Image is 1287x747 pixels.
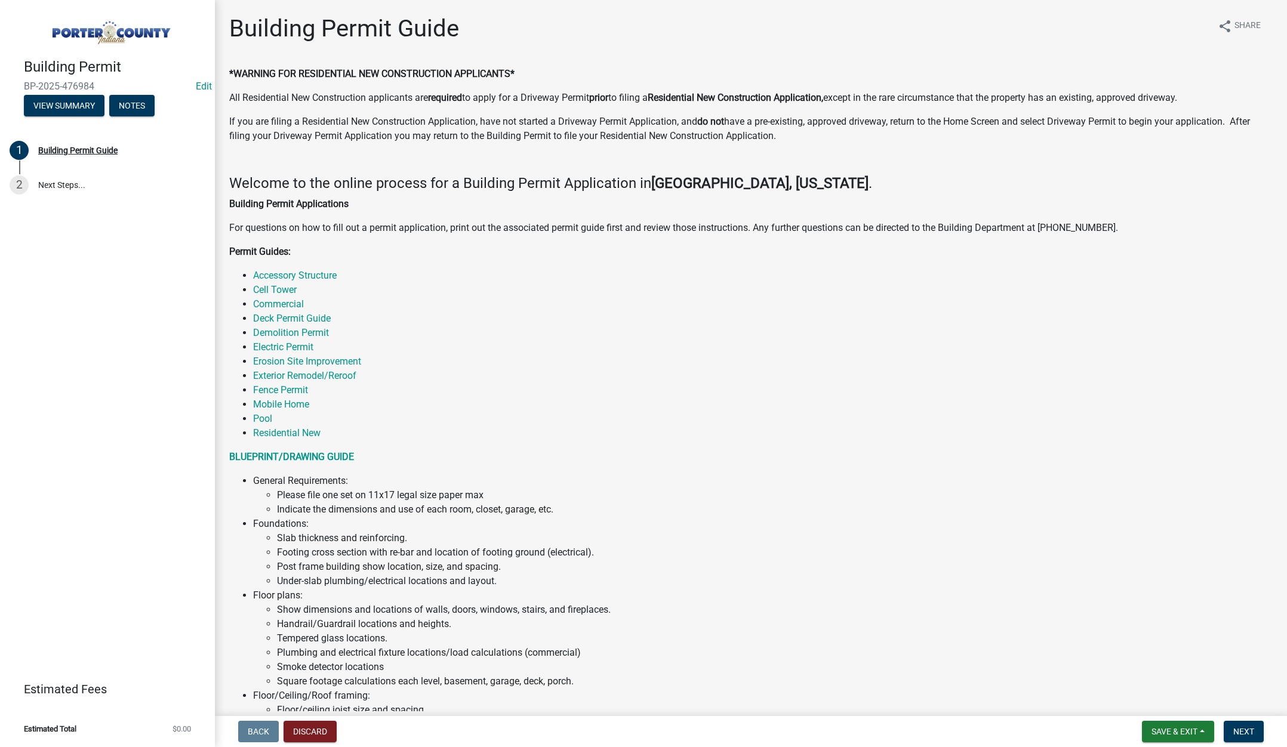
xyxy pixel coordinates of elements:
li: Show dimensions and locations of walls, doors, windows, stairs, and fireplaces. [277,603,1273,617]
li: Under-slab plumbing/electrical locations and layout. [277,574,1273,588]
span: Save & Exit [1151,727,1197,736]
strong: [GEOGRAPHIC_DATA], [US_STATE] [651,175,869,192]
li: Post frame building show location, size, and spacing. [277,560,1273,574]
li: General Requirements: [253,474,1273,517]
button: Discard [284,721,337,742]
h4: Building Permit [24,58,205,76]
strong: Residential New Construction Application, [648,92,823,103]
button: Back [238,721,279,742]
strong: *WARNING FOR RESIDENTIAL NEW CONSTRUCTION APPLICANTS* [229,68,515,79]
span: Share [1234,19,1261,33]
p: For questions on how to fill out a permit application, print out the associated permit guide firs... [229,221,1273,235]
a: Demolition Permit [253,327,329,338]
a: Commercial [253,298,304,310]
wm-modal-confirm: Notes [109,101,155,111]
span: Estimated Total [24,725,76,733]
span: Next [1233,727,1254,736]
li: Handrail/Guardrail locations and heights. [277,617,1273,631]
img: Porter County, Indiana [24,13,196,46]
wm-modal-confirm: Summary [24,101,104,111]
button: Notes [109,95,155,116]
a: Pool [253,413,272,424]
p: All Residential New Construction applicants are to apply for a Driveway Permit to filing a except... [229,91,1273,105]
h4: Welcome to the online process for a Building Permit Application in . [229,175,1273,192]
a: Estimated Fees [10,677,196,701]
li: Please file one set on 11x17 legal size paper max [277,488,1273,502]
li: Floor plans: [253,588,1273,689]
li: Footing cross section with re-bar and location of footing ground (electrical). [277,545,1273,560]
a: Accessory Structure [253,270,337,281]
a: Exterior Remodel/Reroof [253,370,356,381]
a: Mobile Home [253,399,309,410]
div: Building Permit Guide [38,146,118,155]
li: Plumbing and electrical fixture locations/load calculations (commercial) [277,646,1273,660]
i: share [1218,19,1232,33]
strong: required [428,92,462,103]
div: 2 [10,175,29,195]
li: Square footage calculations each level, basement, garage, deck, porch. [277,674,1273,689]
a: Deck Permit Guide [253,313,331,324]
p: If you are filing a Residential New Construction Application, have not started a Driveway Permit ... [229,115,1273,143]
strong: Permit Guides: [229,246,291,257]
button: Save & Exit [1142,721,1214,742]
li: Tempered glass locations. [277,631,1273,646]
a: Cell Tower [253,284,297,295]
li: Slab thickness and reinforcing. [277,531,1273,545]
a: Residential New [253,427,321,439]
a: Fence Permit [253,384,308,396]
strong: prior [589,92,608,103]
li: Floor/ceiling joist size and spacing. [277,703,1273,717]
a: Edit [196,81,212,92]
li: Foundations: [253,517,1273,588]
a: Erosion Site Improvement [253,356,361,367]
a: BLUEPRINT/DRAWING GUIDE [229,451,354,462]
button: shareShare [1208,14,1270,38]
strong: do not [697,116,724,127]
wm-modal-confirm: Edit Application Number [196,81,212,92]
strong: Building Permit Applications [229,198,349,209]
span: Back [248,727,269,736]
li: Smoke detector locations [277,660,1273,674]
h1: Building Permit Guide [229,14,459,43]
div: 1 [10,141,29,160]
button: Next [1224,721,1264,742]
li: Indicate the dimensions and use of each room, closet, garage, etc. [277,502,1273,517]
span: $0.00 [173,725,191,733]
span: BP-2025-476984 [24,81,191,92]
a: Electric Permit [253,341,313,353]
button: View Summary [24,95,104,116]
